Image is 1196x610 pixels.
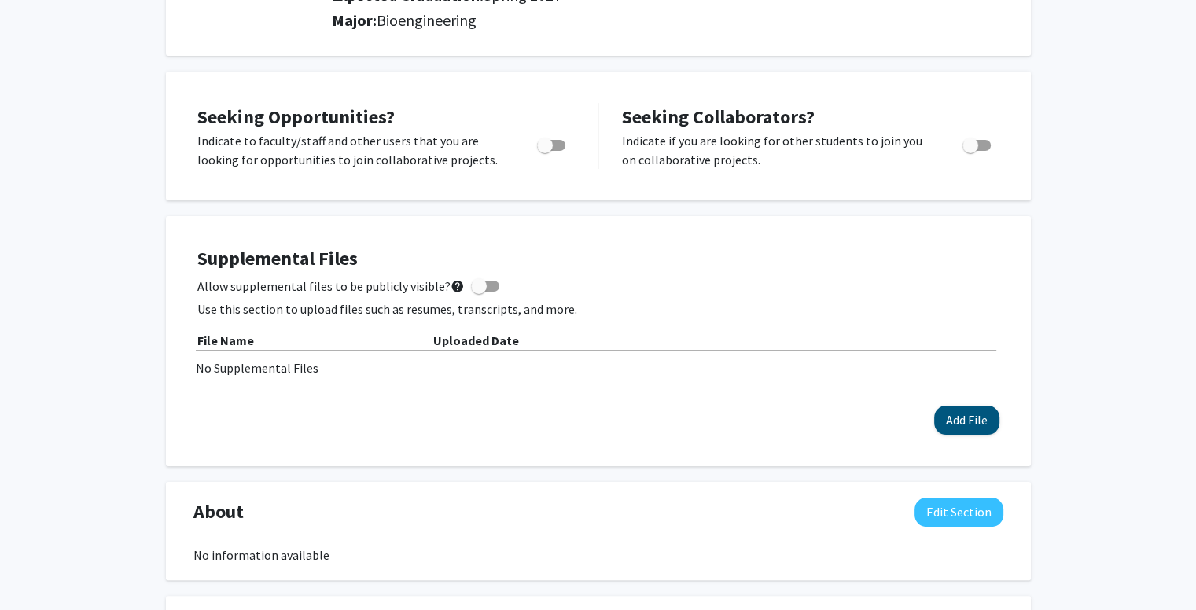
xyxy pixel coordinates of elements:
b: Uploaded Date [433,333,519,348]
p: Indicate to faculty/staff and other users that you are looking for opportunities to join collabor... [197,131,507,169]
h4: Supplemental Files [197,248,999,270]
button: Add File [934,406,999,435]
p: Indicate if you are looking for other students to join you on collaborative projects. [622,131,933,169]
div: No information available [193,546,1003,564]
div: Toggle [531,131,574,155]
span: Seeking Opportunities? [197,105,395,129]
span: About [193,498,244,526]
p: Use this section to upload files such as resumes, transcripts, and more. [197,299,999,318]
span: Seeking Collaborators? [622,105,815,129]
button: Edit About [914,498,1003,527]
span: Bioengineering [377,10,477,30]
mat-icon: help [451,277,465,296]
b: File Name [197,333,254,348]
h2: Major: [332,11,1003,30]
div: No Supplemental Files [196,358,1001,377]
div: Toggle [956,131,999,155]
span: Allow supplemental files to be publicly visible? [197,277,465,296]
iframe: Chat [12,539,67,598]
